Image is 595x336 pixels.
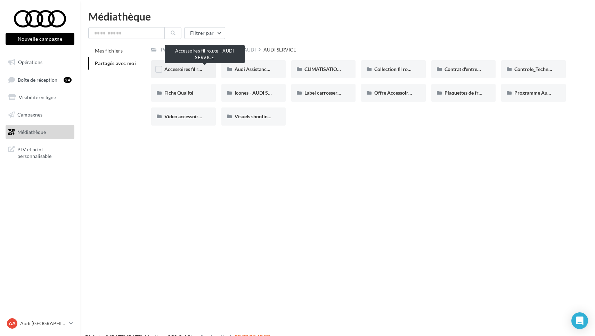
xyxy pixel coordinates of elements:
span: CLIMATISATION_AUDI_SERVICE [304,66,376,72]
span: Campagnes [17,112,42,118]
div: Accessoires fil rouge - AUDI SERVICE [165,45,245,63]
span: Boîte de réception [18,77,57,82]
div: AUDI SERVICE [263,46,296,53]
div: Médiathèque [88,11,587,22]
span: Visuels shooting - AUDI SERVICE [235,113,306,119]
a: PLV et print personnalisable [4,142,76,162]
button: Nouvelle campagne [6,33,74,45]
span: PLV et print personnalisable [17,145,72,160]
span: Label carrosserie et label pare-brise - AUDI SERVICE [304,90,417,96]
span: Accessoires fil rouge - AUDI SERVICE [164,66,245,72]
span: Icones - AUDI SERVICE [235,90,285,96]
span: Plaquettes de frein - Audi Service [445,90,516,96]
span: Offre Accessoires -25% [374,90,425,96]
div: Partagés avec moi [161,46,200,53]
span: Partagés avec moi [95,60,136,66]
span: Mes fichiers [95,48,123,54]
span: Fiche Qualité [164,90,193,96]
a: Boîte de réception24 [4,72,76,87]
a: Médiathèque [4,125,76,139]
span: Visibilité en ligne [19,94,56,100]
a: Opérations [4,55,76,70]
a: Visibilité en ligne [4,90,76,105]
p: Audi [GEOGRAPHIC_DATA] [20,320,66,327]
div: 24 [64,77,72,83]
button: Filtrer par [184,27,225,39]
div: Open Intercom Messenger [571,312,588,329]
span: Collection fil rouge - AUDI SERVICE [374,66,451,72]
span: Médiathèque [17,129,46,135]
span: AA [9,320,16,327]
a: AA Audi [GEOGRAPHIC_DATA] [6,317,74,330]
span: Video accessoires - AUDI SERVICE [164,113,239,119]
span: Audi Assistance - AUDI SERVICE [235,66,305,72]
span: Opérations [18,59,42,65]
span: Contrat d'entretien - AUDI SERVICE [445,66,522,72]
a: Campagnes [4,107,76,122]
